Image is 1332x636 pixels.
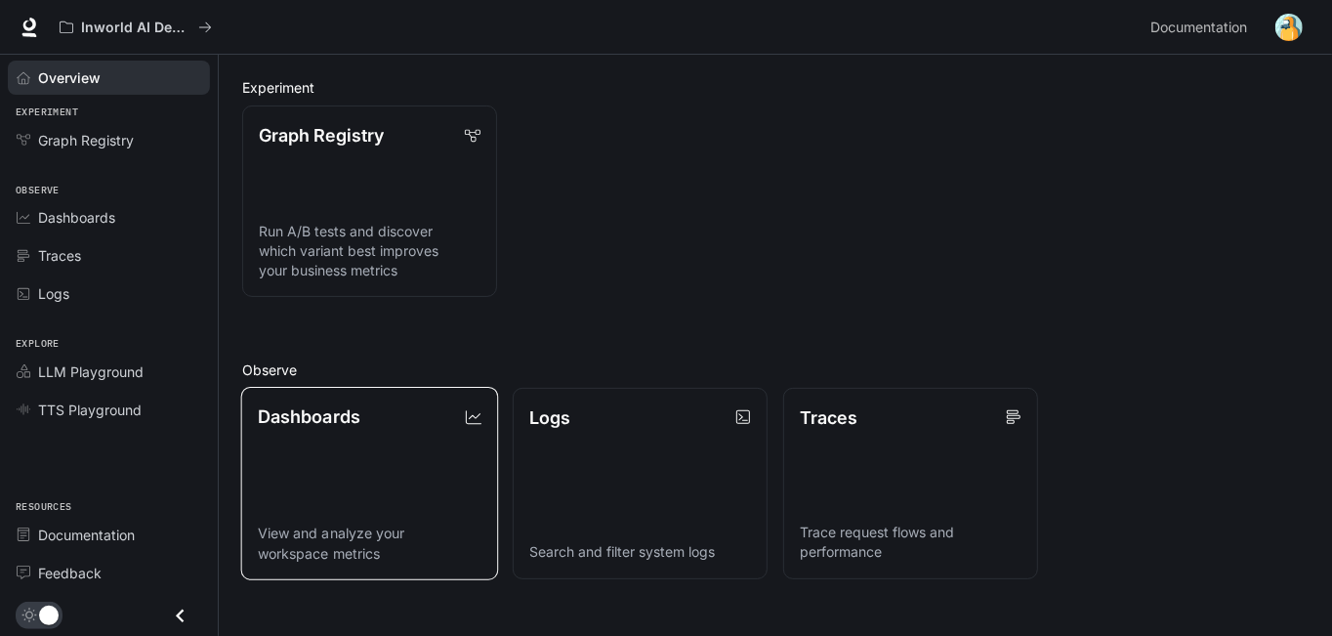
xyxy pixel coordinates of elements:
[38,361,144,382] span: LLM Playground
[513,388,768,579] a: LogsSearch and filter system logs
[8,200,210,234] a: Dashboards
[8,61,210,95] a: Overview
[38,207,115,228] span: Dashboards
[242,106,497,297] a: Graph RegistryRun A/B tests and discover which variant best improves your business metrics
[800,523,1021,562] p: Trace request flows and performance
[8,393,210,427] a: TTS Playground
[242,360,1309,380] h2: Observe
[1270,8,1309,47] button: User avatar
[1143,8,1262,47] a: Documentation
[8,355,210,389] a: LLM Playground
[51,8,221,47] button: All workspaces
[8,238,210,273] a: Traces
[38,67,101,88] span: Overview
[38,400,142,420] span: TTS Playground
[258,403,360,430] p: Dashboards
[38,130,134,150] span: Graph Registry
[259,122,384,148] p: Graph Registry
[258,524,481,563] p: View and analyze your workspace metrics
[158,596,202,636] button: Close drawer
[1275,14,1303,41] img: User avatar
[38,525,135,545] span: Documentation
[529,542,751,562] p: Search and filter system logs
[1150,16,1247,40] span: Documentation
[529,404,570,431] p: Logs
[38,283,69,304] span: Logs
[8,276,210,311] a: Logs
[8,556,210,590] a: Feedback
[39,604,59,625] span: Dark mode toggle
[38,563,102,583] span: Feedback
[241,387,499,580] a: DashboardsView and analyze your workspace metrics
[242,77,1309,98] h2: Experiment
[8,123,210,157] a: Graph Registry
[81,20,190,36] p: Inworld AI Demos
[800,404,857,431] p: Traces
[783,388,1038,579] a: TracesTrace request flows and performance
[8,518,210,552] a: Documentation
[38,245,81,266] span: Traces
[259,222,480,280] p: Run A/B tests and discover which variant best improves your business metrics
